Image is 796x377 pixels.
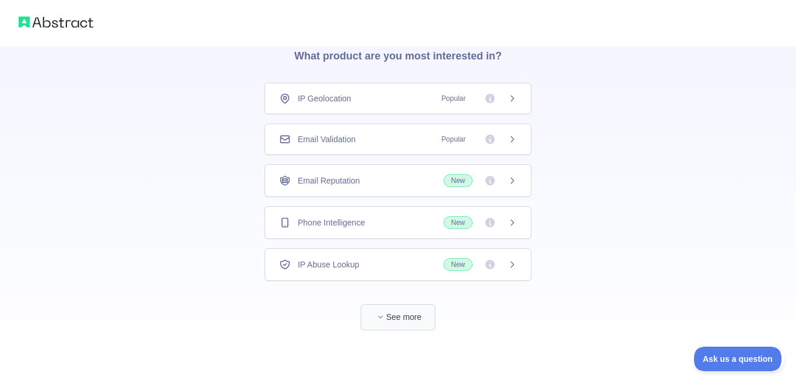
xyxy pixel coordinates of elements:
span: New [443,174,473,187]
span: IP Geolocation [298,93,351,104]
span: New [443,216,473,229]
h3: What product are you most interested in? [276,24,520,83]
img: Abstract logo [19,14,93,30]
span: Popular [435,133,473,145]
button: See more [361,304,435,330]
iframe: Toggle Customer Support [694,347,784,371]
span: New [443,258,473,271]
span: Popular [435,93,473,104]
span: Phone Intelligence [298,217,365,228]
span: Email Validation [298,133,355,145]
span: IP Abuse Lookup [298,259,360,270]
span: Email Reputation [298,175,360,186]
